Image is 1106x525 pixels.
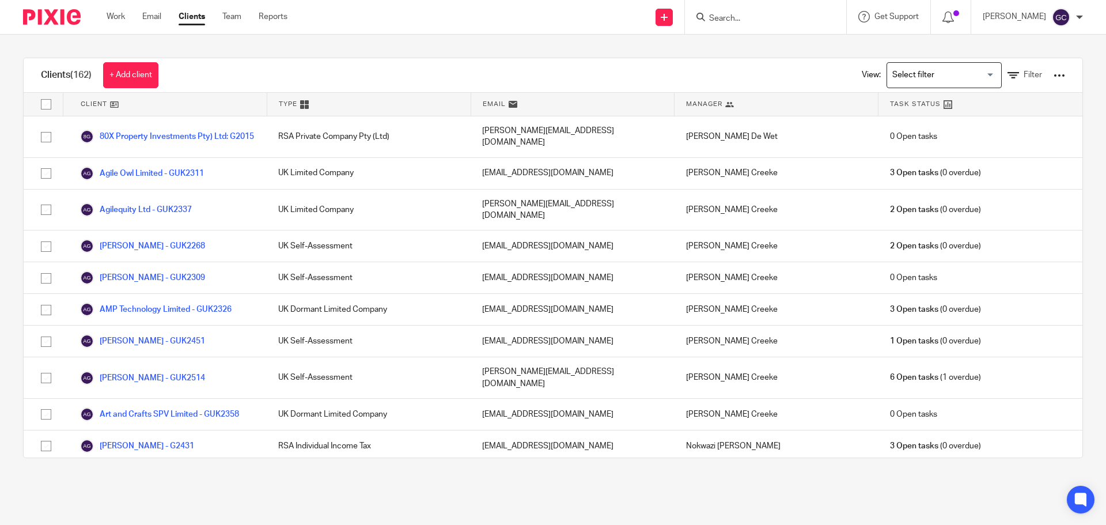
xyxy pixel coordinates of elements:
[675,326,878,357] div: [PERSON_NAME] Creeke
[80,203,94,217] img: svg%3E
[267,430,471,462] div: RSA Individual Income Tax
[179,11,205,22] a: Clients
[887,62,1002,88] div: Search for option
[259,11,287,22] a: Reports
[471,399,675,430] div: [EMAIL_ADDRESS][DOMAIN_NAME]
[890,167,938,179] span: 3 Open tasks
[874,13,919,21] span: Get Support
[80,239,94,253] img: svg%3E
[675,357,878,398] div: [PERSON_NAME] Creeke
[80,334,94,348] img: svg%3E
[80,371,94,385] img: svg%3E
[80,130,254,143] a: 80X Property Investments Pty) Ltd: G2015
[267,116,471,157] div: RSA Private Company Pty (Ltd)
[890,204,981,216] span: (0 overdue)
[279,99,297,109] span: Type
[80,167,204,180] a: Agile Owl Limited - GUK2311
[80,303,94,316] img: svg%3E
[675,294,878,325] div: [PERSON_NAME] Creeke
[890,240,981,252] span: (0 overdue)
[471,190,675,231] div: [PERSON_NAME][EMAIL_ADDRESS][DOMAIN_NAME]
[890,272,937,284] span: 0 Open tasks
[222,11,241,22] a: Team
[471,326,675,357] div: [EMAIL_ADDRESS][DOMAIN_NAME]
[103,62,158,88] a: + Add client
[80,271,94,285] img: svg%3E
[80,203,192,217] a: Agilequity Ltd - GUK2337
[267,158,471,189] div: UK Limited Company
[890,335,938,347] span: 1 Open tasks
[41,69,92,81] h1: Clients
[890,304,981,315] span: (0 overdue)
[844,58,1065,92] div: View:
[80,303,232,316] a: AMP Technology Limited - GUK2326
[483,99,506,109] span: Email
[80,407,94,421] img: svg%3E
[471,158,675,189] div: [EMAIL_ADDRESS][DOMAIN_NAME]
[890,131,937,142] span: 0 Open tasks
[890,372,981,383] span: (1 overdue)
[471,430,675,462] div: [EMAIL_ADDRESS][DOMAIN_NAME]
[80,239,205,253] a: [PERSON_NAME] - GUK2268
[80,130,94,143] img: svg%3E
[888,65,995,85] input: Search for option
[890,204,938,216] span: 2 Open tasks
[80,334,205,348] a: [PERSON_NAME] - GUK2451
[267,357,471,398] div: UK Self-Assessment
[675,430,878,462] div: Nokwazi [PERSON_NAME]
[890,372,938,383] span: 6 Open tasks
[35,93,57,115] input: Select all
[708,14,812,24] input: Search
[890,440,981,452] span: (0 overdue)
[80,407,239,421] a: Art and Crafts SPV Limited - GUK2358
[267,190,471,231] div: UK Limited Company
[81,99,107,109] span: Client
[267,326,471,357] div: UK Self-Assessment
[267,294,471,325] div: UK Dormant Limited Company
[23,9,81,25] img: Pixie
[471,231,675,262] div: [EMAIL_ADDRESS][DOMAIN_NAME]
[471,357,675,398] div: [PERSON_NAME][EMAIL_ADDRESS][DOMAIN_NAME]
[267,262,471,293] div: UK Self-Assessment
[80,271,205,285] a: [PERSON_NAME] - GUK2309
[890,304,938,315] span: 3 Open tasks
[983,11,1046,22] p: [PERSON_NAME]
[890,440,938,452] span: 3 Open tasks
[80,371,205,385] a: [PERSON_NAME] - GUK2514
[1052,8,1070,27] img: svg%3E
[142,11,161,22] a: Email
[80,167,94,180] img: svg%3E
[675,158,878,189] div: [PERSON_NAME] Creeke
[890,335,981,347] span: (0 overdue)
[1024,71,1042,79] span: Filter
[471,294,675,325] div: [EMAIL_ADDRESS][DOMAIN_NAME]
[890,99,941,109] span: Task Status
[471,116,675,157] div: [PERSON_NAME][EMAIL_ADDRESS][DOMAIN_NAME]
[675,116,878,157] div: [PERSON_NAME] De Wet
[267,399,471,430] div: UK Dormant Limited Company
[890,240,938,252] span: 2 Open tasks
[890,409,937,420] span: 0 Open tasks
[267,231,471,262] div: UK Self-Assessment
[80,439,94,453] img: svg%3E
[675,262,878,293] div: [PERSON_NAME] Creeke
[107,11,125,22] a: Work
[80,439,194,453] a: [PERSON_NAME] - G2431
[70,70,92,80] span: (162)
[890,167,981,179] span: (0 overdue)
[686,99,722,109] span: Manager
[675,231,878,262] div: [PERSON_NAME] Creeke
[675,190,878,231] div: [PERSON_NAME] Creeke
[675,399,878,430] div: [PERSON_NAME] Creeke
[471,262,675,293] div: [EMAIL_ADDRESS][DOMAIN_NAME]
